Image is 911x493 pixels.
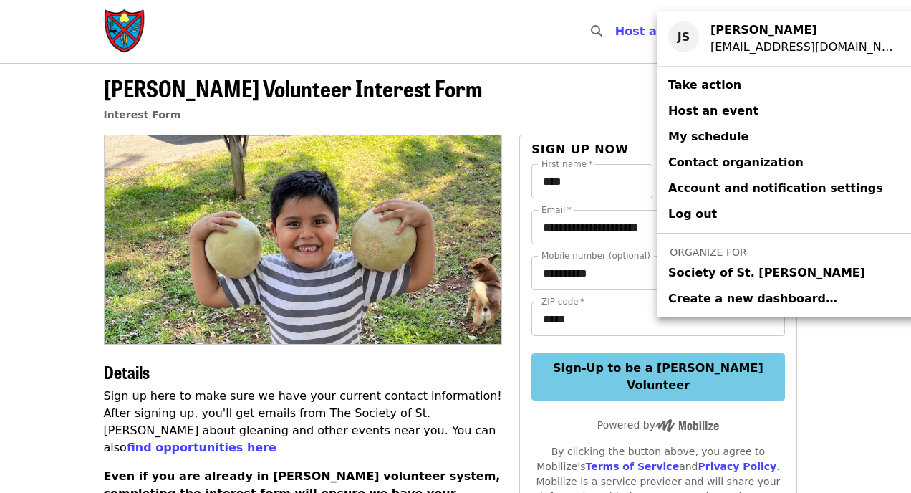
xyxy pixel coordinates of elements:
[668,264,865,282] span: Society of St. [PERSON_NAME]
[668,292,837,305] span: Create a new dashboard…
[668,78,741,92] span: Take action
[710,23,817,37] strong: [PERSON_NAME]
[668,21,699,52] div: JS
[668,155,804,169] span: Contact organization
[668,181,883,195] span: Account and notification settings
[668,207,717,221] span: Log out
[668,104,758,118] span: Host an event
[670,247,746,258] span: Organize for
[710,39,900,56] div: delmarva@endhunger.org
[710,21,900,39] div: Jean Siers
[668,130,748,143] span: My schedule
